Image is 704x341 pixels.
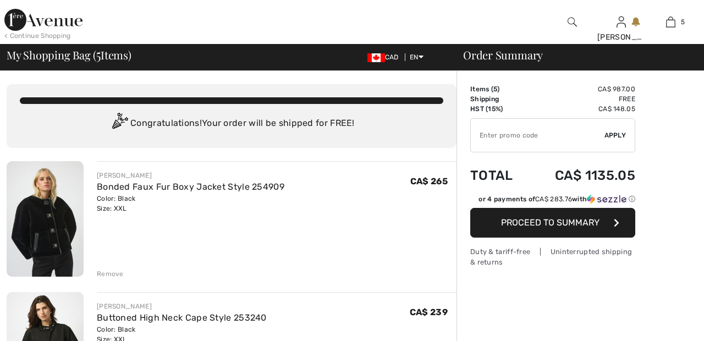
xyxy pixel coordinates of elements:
span: Apply [604,130,626,140]
img: Congratulation2.svg [108,113,130,135]
td: HST (15%) [470,104,527,114]
span: CA$ 283.76 [535,195,572,203]
img: My Info [617,15,626,29]
button: Proceed to Summary [470,208,635,238]
div: Color: Black Size: XXL [97,194,284,213]
img: 1ère Avenue [4,9,82,31]
div: Remove [97,269,124,279]
div: Congratulations! Your order will be shipped for FREE! [20,113,443,135]
a: Bonded Faux Fur Boxy Jacket Style 254909 [97,182,284,192]
div: or 4 payments ofCA$ 283.76withSezzle Click to learn more about Sezzle [470,194,635,208]
div: Order Summary [450,50,697,61]
div: [PERSON_NAME] [97,301,267,311]
span: 5 [681,17,685,27]
img: Sezzle [587,194,626,204]
td: Shipping [470,94,527,104]
div: [PERSON_NAME] [597,31,646,43]
div: or 4 payments of with [479,194,635,204]
td: Items ( ) [470,84,527,94]
span: Proceed to Summary [501,217,599,228]
div: [PERSON_NAME] [97,170,284,180]
input: Promo code [471,119,604,152]
a: Buttoned High Neck Cape Style 253240 [97,312,267,323]
img: search the website [568,15,577,29]
span: My Shopping Bag ( Items) [7,50,131,61]
span: 5 [493,85,497,93]
td: CA$ 1135.05 [527,157,635,194]
div: < Continue Shopping [4,31,71,41]
a: 5 [646,15,695,29]
img: Bonded Faux Fur Boxy Jacket Style 254909 [7,161,84,277]
img: My Bag [666,15,675,29]
span: EN [410,53,424,61]
a: Sign In [617,16,626,27]
td: CA$ 148.05 [527,104,635,114]
span: CA$ 265 [410,176,448,186]
img: Canadian Dollar [367,53,385,62]
div: Duty & tariff-free | Uninterrupted shipping & returns [470,246,635,267]
span: CAD [367,53,403,61]
td: Free [527,94,635,104]
td: Total [470,157,527,194]
span: 5 [96,47,101,61]
td: CA$ 987.00 [527,84,635,94]
span: CA$ 239 [410,307,448,317]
